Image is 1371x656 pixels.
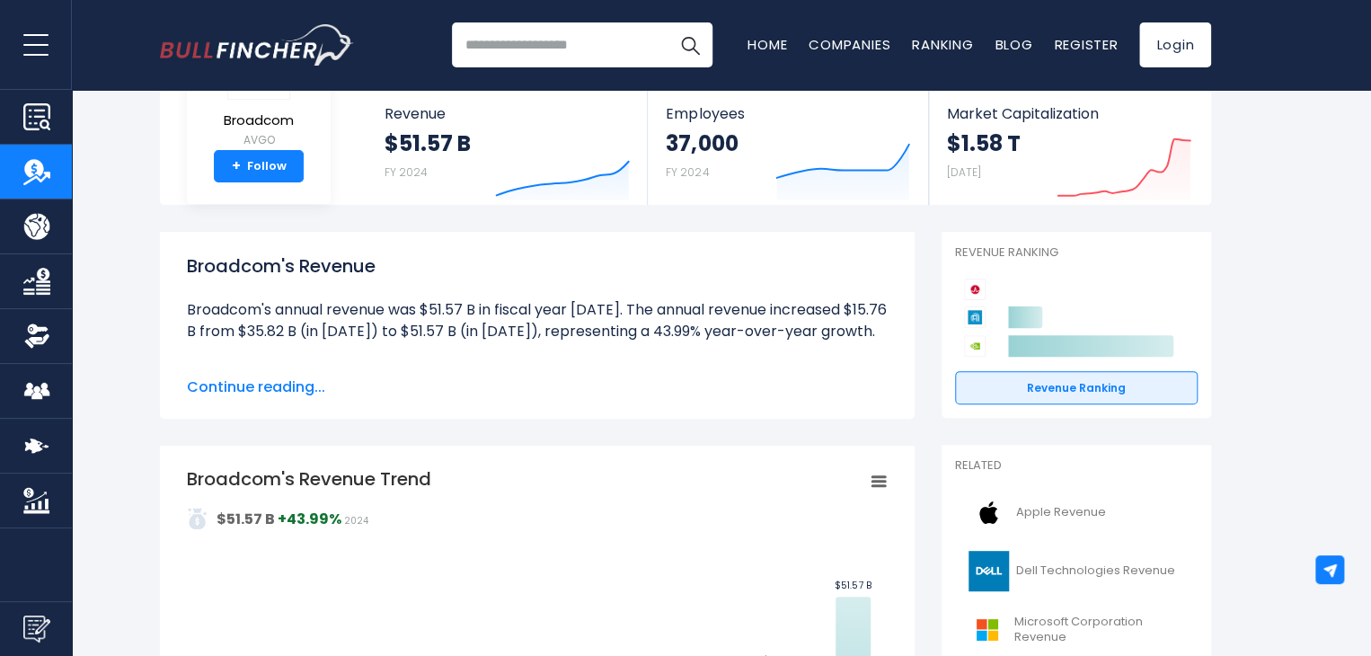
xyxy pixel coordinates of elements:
a: Apple Revenue [955,488,1198,537]
a: Home [747,35,787,54]
img: Bullfincher logo [160,24,354,66]
img: AAPL logo [966,492,1011,533]
small: FY 2024 [666,164,709,180]
a: Companies [809,35,890,54]
a: Blog [995,35,1032,54]
p: Related [955,458,1198,474]
small: FY 2024 [385,164,428,180]
img: Broadcom competitors logo [964,279,986,300]
span: Continue reading... [187,377,888,398]
strong: $1.58 T [947,129,1021,157]
img: NVIDIA Corporation competitors logo [964,335,986,357]
img: Applied Materials competitors logo [964,306,986,328]
small: [DATE] [947,164,981,180]
p: Revenue Ranking [955,245,1198,261]
h1: Broadcom's Revenue [187,253,888,279]
strong: +43.99% [278,509,341,529]
strong: 37,000 [666,129,738,157]
a: Broadcom AVGO [223,39,295,151]
a: Ranking [912,35,973,54]
button: Search [668,22,712,67]
a: Register [1054,35,1118,54]
strong: $51.57 B [385,129,471,157]
a: Employees 37,000 FY 2024 [648,89,927,205]
a: Revenue Ranking [955,371,1198,405]
img: Ownership [23,323,50,350]
strong: + [232,158,241,174]
img: MSFT logo [966,609,1008,650]
img: DELL logo [966,551,1011,591]
a: Microsoft Corporation Revenue [955,605,1198,654]
a: Market Capitalization $1.58 T [DATE] [929,89,1209,205]
span: Market Capitalization [947,105,1191,122]
a: Go to homepage [160,24,353,66]
a: Dell Technologies Revenue [955,546,1198,596]
small: AVGO [224,132,294,148]
img: addasd [187,508,208,529]
strong: $51.57 B [217,509,275,529]
a: +Follow [214,150,304,182]
a: Revenue $51.57 B FY 2024 [367,89,648,205]
span: Broadcom [224,113,294,129]
text: $51.57 B [835,579,871,592]
span: Revenue [385,105,630,122]
a: Login [1139,22,1211,67]
li: Broadcom's annual revenue was $51.57 B in fiscal year [DATE]. The annual revenue increased $15.76... [187,299,888,342]
tspan: Broadcom's Revenue Trend [187,466,431,492]
li: Broadcom's quarterly revenue was $15.95 B in the quarter ending [DATE]. The quarterly revenue inc... [187,364,888,429]
span: Employees [666,105,909,122]
span: 2024 [344,514,368,527]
